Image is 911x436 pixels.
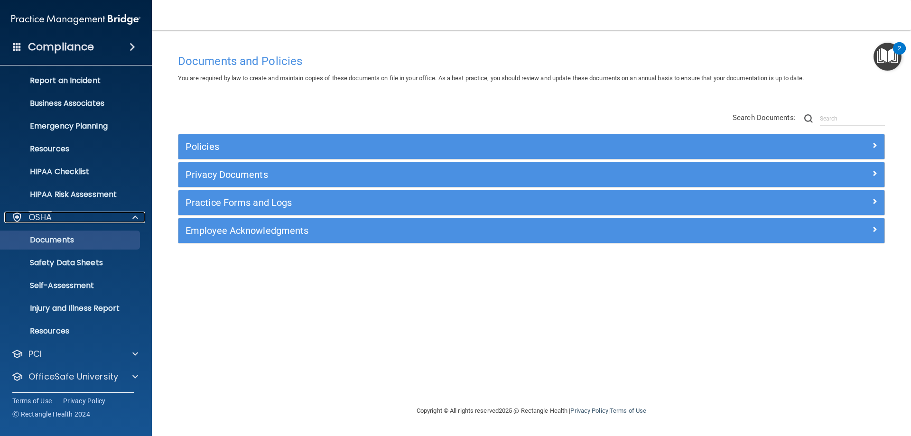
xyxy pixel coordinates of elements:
[6,76,136,85] p: Report an Incident
[820,111,885,126] input: Search
[186,167,877,182] a: Privacy Documents
[186,141,701,152] h5: Policies
[804,114,813,123] img: ic-search.3b580494.png
[6,167,136,176] p: HIPAA Checklist
[28,348,42,360] p: PCI
[186,223,877,238] a: Employee Acknowledgments
[11,10,140,29] img: PMB logo
[6,121,136,131] p: Emergency Planning
[6,190,136,199] p: HIPAA Risk Assessment
[186,197,701,208] h5: Practice Forms and Logs
[28,40,94,54] h4: Compliance
[6,304,136,313] p: Injury and Illness Report
[28,371,118,382] p: OfficeSafe University
[12,409,90,419] span: Ⓒ Rectangle Health 2024
[28,212,52,223] p: OSHA
[6,144,136,154] p: Resources
[186,195,877,210] a: Practice Forms and Logs
[12,396,52,406] a: Terms of Use
[6,235,136,245] p: Documents
[6,281,136,290] p: Self-Assessment
[570,407,608,414] a: Privacy Policy
[6,326,136,336] p: Resources
[186,169,701,180] h5: Privacy Documents
[747,369,900,407] iframe: Drift Widget Chat Controller
[733,113,796,122] span: Search Documents:
[6,99,136,108] p: Business Associates
[874,43,902,71] button: Open Resource Center, 2 new notifications
[63,396,106,406] a: Privacy Policy
[610,407,646,414] a: Terms of Use
[898,48,901,61] div: 2
[186,139,877,154] a: Policies
[358,396,705,426] div: Copyright © All rights reserved 2025 @ Rectangle Health | |
[178,55,885,67] h4: Documents and Policies
[178,74,804,82] span: You are required by law to create and maintain copies of these documents on file in your office. ...
[186,225,701,236] h5: Employee Acknowledgments
[11,371,138,382] a: OfficeSafe University
[11,212,138,223] a: OSHA
[6,258,136,268] p: Safety Data Sheets
[11,348,138,360] a: PCI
